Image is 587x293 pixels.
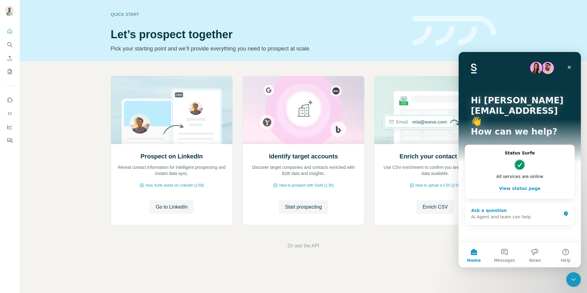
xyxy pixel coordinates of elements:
[111,11,405,17] div: Quick start
[5,66,15,77] button: My lists
[111,76,233,144] img: Prospect on LinkedIn
[117,164,226,176] p: Reveal contact information for intelligent prospecting and instant data sync.
[111,28,405,41] h1: Let’s prospect together
[415,183,461,188] span: How to upload a CSV (2:59)
[156,203,187,211] span: Go to LinkedIn
[146,183,204,188] span: How Surfe works on LinkedIn (1:58)
[279,200,328,214] button: Start prospecting
[150,200,194,214] button: Go to LinkedIn
[269,152,338,161] h2: Identify target accounts
[279,183,334,188] span: How to prospect with Surfe (1:30)
[5,135,15,146] button: Feedback
[5,6,15,16] img: Avatar
[423,203,448,211] span: Enrich CSV
[111,44,405,53] p: Pick your starting point and we’ll provide everything you need to prospect at scale.
[381,164,490,176] p: Use CSV enrichment to confirm you are using the best data available.
[5,121,15,132] button: Dashboard
[5,26,15,37] button: Quick start
[141,152,203,161] h2: Prospect on LinkedIn
[416,200,454,214] button: Enrich CSV
[285,203,322,211] span: Start prospecting
[374,76,496,144] img: Enrich your contact lists
[287,242,319,250] button: Or use the API
[413,16,496,46] img: banner
[459,52,581,267] iframe: Intercom live chat
[5,95,15,106] button: Use Surfe on LinkedIn
[400,152,471,161] h2: Enrich your contact lists
[242,76,364,144] img: Identify target accounts
[566,272,581,287] iframe: Intercom live chat
[5,39,15,50] button: Search
[5,108,15,119] button: Use Surfe API
[249,164,358,176] p: Discover target companies and contacts enriched with B2B data and insights.
[5,53,15,64] button: Enrich CSV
